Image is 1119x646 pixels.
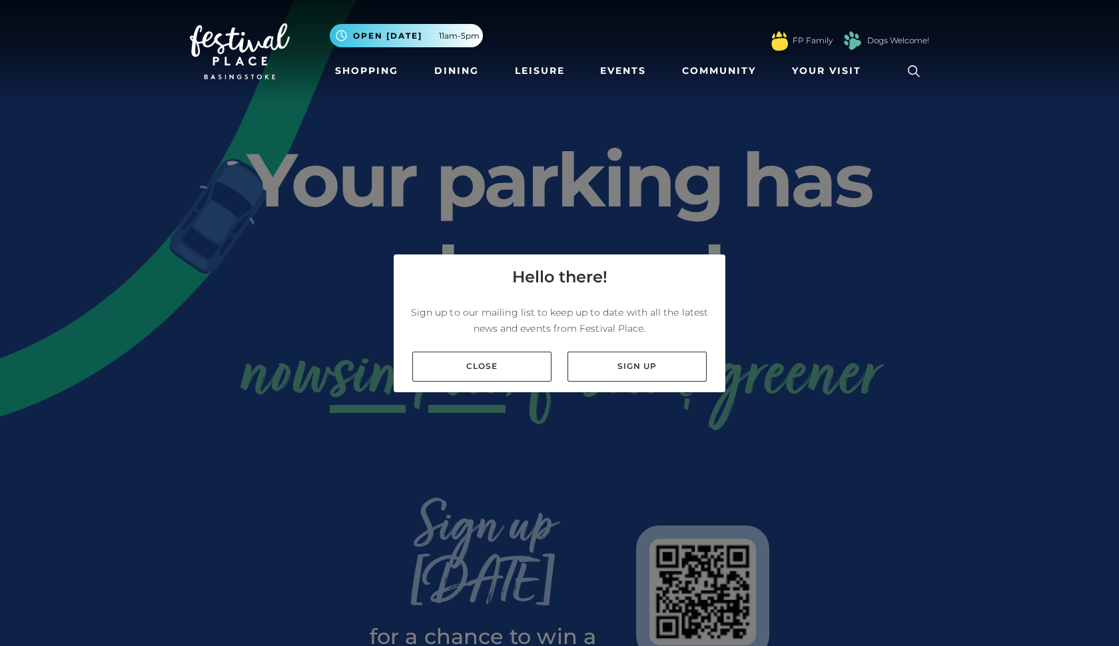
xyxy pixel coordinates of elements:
a: Shopping [330,59,404,83]
a: Leisure [510,59,570,83]
span: 11am-5pm [439,30,480,42]
a: Sign up [567,352,707,382]
button: Open [DATE] 11am-5pm [330,24,483,47]
a: Events [595,59,651,83]
img: Festival Place Logo [190,23,290,79]
h4: Hello there! [512,265,607,289]
a: FP Family [793,35,833,47]
a: Dining [429,59,484,83]
a: Community [677,59,761,83]
span: Your Visit [792,64,861,78]
a: Close [412,352,552,382]
p: Sign up to our mailing list to keep up to date with all the latest news and events from Festival ... [404,304,715,336]
span: Open [DATE] [353,30,422,42]
a: Dogs Welcome! [867,35,929,47]
a: Your Visit [787,59,873,83]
